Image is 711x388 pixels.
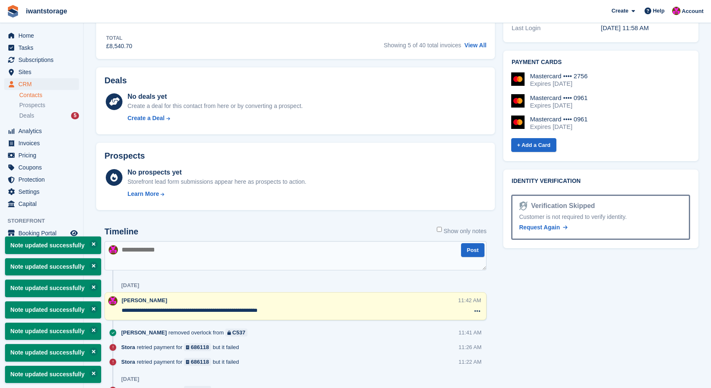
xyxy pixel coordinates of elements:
div: C537 [232,329,245,337]
span: Booking Portal [18,227,69,239]
span: Tasks [18,42,69,54]
a: Learn More [127,190,306,198]
label: Show only notes [437,227,487,236]
span: Subscriptions [18,54,69,66]
a: Request Again [519,223,568,232]
span: Protection [18,174,69,185]
a: menu [4,227,79,239]
div: Mastercard •••• 0961 [530,116,588,123]
p: Note updated successfully [5,258,101,275]
span: Invoices [18,137,69,149]
h2: Prospects [104,151,145,161]
span: Deals [19,112,34,120]
span: Capital [18,198,69,210]
input: Show only notes [437,227,442,232]
img: Mastercard Logo [511,72,525,86]
a: menu [4,54,79,66]
div: 11:22 AM [459,358,482,366]
a: iwantstorage [23,4,71,18]
span: Sites [18,66,69,78]
div: retried payment for but it failed [121,358,243,366]
div: removed overlock from [121,329,252,337]
a: menu [4,198,79,210]
a: menu [4,125,79,137]
h2: Payment cards [512,59,690,66]
span: Showing 5 of 40 total invoices [384,42,461,49]
span: Settings [18,186,69,198]
button: Post [461,243,484,257]
div: 11:26 AM [459,343,482,351]
p: Note updated successfully [5,301,101,319]
div: 686118 [191,343,209,351]
img: Identity Verification Ready [519,201,528,211]
a: C537 [225,329,247,337]
span: Stora [121,343,135,351]
img: Mastercard Logo [511,94,525,108]
div: Expires [DATE] [530,123,588,131]
span: [PERSON_NAME] [122,297,167,303]
span: Coupons [18,162,69,173]
h2: Deals [104,76,127,85]
a: Prospects [19,101,79,110]
p: Note updated successfully [5,323,101,340]
span: Pricing [18,149,69,161]
img: Jonathan [109,245,118,254]
div: Mastercard •••• 0961 [530,94,588,102]
div: Expires [DATE] [530,102,588,109]
div: [DATE] [121,282,139,289]
span: CRM [18,78,69,90]
a: View All [464,42,487,49]
a: + Add a Card [511,138,556,152]
a: 686118 [184,358,211,366]
a: 686118 [184,343,211,351]
div: Create a Deal [127,114,165,123]
span: Stora [121,358,135,366]
div: Mastercard •••• 2756 [530,72,588,80]
div: Create a deal for this contact from here or by converting a prospect. [127,102,303,110]
a: menu [4,137,79,149]
div: No prospects yet [127,167,306,177]
a: Deals 5 [19,111,79,120]
div: Verification Skipped [528,201,595,211]
h2: Identity verification [512,178,690,185]
div: No deals yet [127,92,303,102]
span: [PERSON_NAME] [121,329,167,337]
a: Contacts [19,91,79,99]
div: [DATE] [121,376,139,383]
a: menu [4,149,79,161]
time: 2022-03-04 11:58:29 UTC [601,24,649,31]
span: Analytics [18,125,69,137]
div: 5 [71,112,79,119]
a: menu [4,66,79,78]
a: Preview store [69,228,79,238]
div: Customer is not required to verify identity. [519,213,682,221]
img: Mastercard Logo [511,116,525,129]
div: 11:42 AM [458,296,481,304]
a: menu [4,186,79,198]
div: Last Login [512,23,601,33]
img: stora-icon-8386f47178a22dfd0bd8f6a31ec36ba5ce8667c1dd55bd0f319d3a0aa187defe.svg [7,5,19,18]
div: 11:41 AM [459,329,482,337]
a: menu [4,42,79,54]
img: Jonathan [672,7,680,15]
span: Storefront [8,217,83,225]
div: Storefront lead form submissions appear here as prospects to action. [127,177,306,186]
div: Total [106,34,132,42]
div: £8,540.70 [106,42,132,51]
p: Note updated successfully [5,280,101,297]
p: Note updated successfully [5,366,101,383]
a: menu [4,30,79,41]
span: Home [18,30,69,41]
a: menu [4,162,79,173]
a: menu [4,174,79,185]
div: Learn More [127,190,159,198]
span: Help [653,7,665,15]
div: 686118 [191,358,209,366]
div: Expires [DATE] [530,80,588,87]
p: Note updated successfully [5,344,101,361]
h2: Timeline [104,227,138,236]
span: Request Again [519,224,560,231]
p: Note updated successfully [5,236,101,254]
a: menu [4,78,79,90]
img: Jonathan [108,296,117,306]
